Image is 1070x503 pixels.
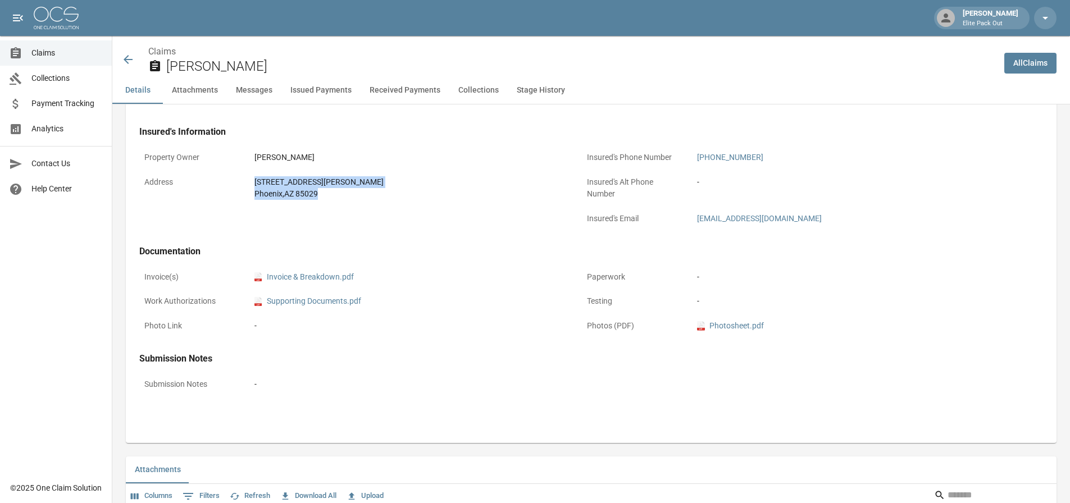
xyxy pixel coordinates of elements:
[7,7,29,29] button: open drawer
[254,271,354,283] a: pdfInvoice & Breakdown.pdf
[697,176,1006,188] div: -
[697,214,822,223] a: [EMAIL_ADDRESS][DOMAIN_NAME]
[582,315,683,337] p: Photos (PDF)
[31,47,103,59] span: Claims
[139,373,240,395] p: Submission Notes
[449,77,508,104] button: Collections
[139,353,1011,364] h4: Submission Notes
[697,271,1006,283] div: -
[139,126,1011,138] h4: Insured's Information
[697,320,764,332] a: pdfPhotosheet.pdf
[139,266,240,288] p: Invoice(s)
[227,77,281,104] button: Messages
[254,176,563,188] div: [STREET_ADDRESS][PERSON_NAME]
[582,147,683,168] p: Insured's Phone Number
[148,46,176,57] a: Claims
[139,290,240,312] p: Work Authorizations
[254,378,1006,390] div: -
[254,188,563,200] div: Phoenix , AZ 85029
[126,456,1057,483] div: related-list tabs
[31,98,103,109] span: Payment Tracking
[361,77,449,104] button: Received Payments
[139,315,240,337] p: Photo Link
[582,266,683,288] p: Paperwork
[31,123,103,135] span: Analytics
[697,295,1006,307] div: -
[163,77,227,104] button: Attachments
[139,147,240,168] p: Property Owner
[281,77,361,104] button: Issued Payments
[10,482,102,493] div: © 2025 One Claim Solution
[508,77,574,104] button: Stage History
[582,208,683,230] p: Insured's Email
[1004,53,1057,74] a: AllClaims
[139,246,1011,257] h4: Documentation
[148,45,995,58] nav: breadcrumb
[112,77,1070,104] div: anchor tabs
[582,171,683,205] p: Insured's Alt Phone Number
[31,183,103,195] span: Help Center
[31,158,103,170] span: Contact Us
[166,58,995,75] h2: [PERSON_NAME]
[126,456,190,483] button: Attachments
[34,7,79,29] img: ocs-logo-white-transparent.png
[31,72,103,84] span: Collections
[697,153,763,162] a: [PHONE_NUMBER]
[254,295,361,307] a: pdfSupporting Documents.pdf
[112,77,163,104] button: Details
[139,171,240,193] p: Address
[958,8,1023,28] div: [PERSON_NAME]
[582,290,683,312] p: Testing
[254,320,563,332] div: -
[963,19,1018,29] p: Elite Pack Out
[254,152,563,163] div: [PERSON_NAME]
